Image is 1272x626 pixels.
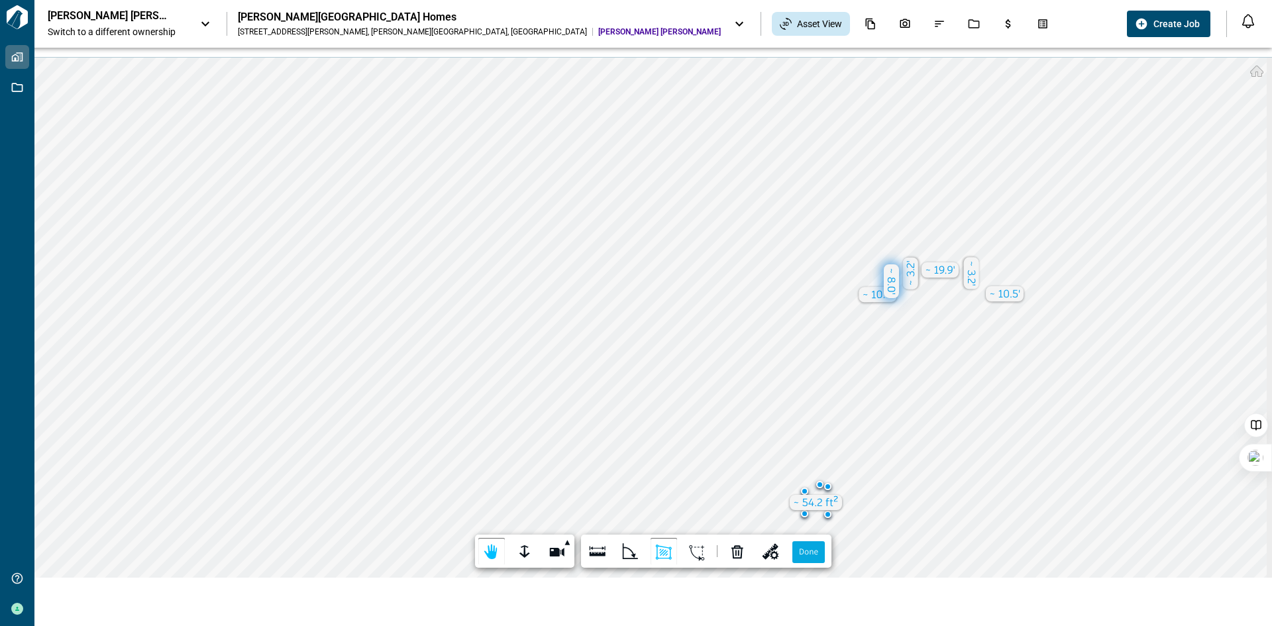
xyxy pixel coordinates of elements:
[1238,11,1259,32] button: Open notification feed
[797,17,842,30] span: Asset View
[857,13,884,35] div: Documents
[1029,13,1057,35] div: Takeoff Center
[994,13,1022,35] div: Budgets
[891,13,919,35] div: Photos
[926,13,953,35] div: Issues & Info
[238,11,721,24] div: [PERSON_NAME][GEOGRAPHIC_DATA] Homes
[960,13,988,35] div: Jobs
[772,12,850,36] div: Asset View
[238,26,587,37] div: [STREET_ADDRESS][PERSON_NAME] , [PERSON_NAME][GEOGRAPHIC_DATA] , [GEOGRAPHIC_DATA]
[792,541,825,563] label: Done
[1127,11,1210,37] button: Create Job
[48,9,167,23] p: [PERSON_NAME] [PERSON_NAME]
[598,26,721,37] span: [PERSON_NAME] [PERSON_NAME]
[1153,17,1200,30] span: Create Job
[48,25,187,38] span: Switch to a different ownership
